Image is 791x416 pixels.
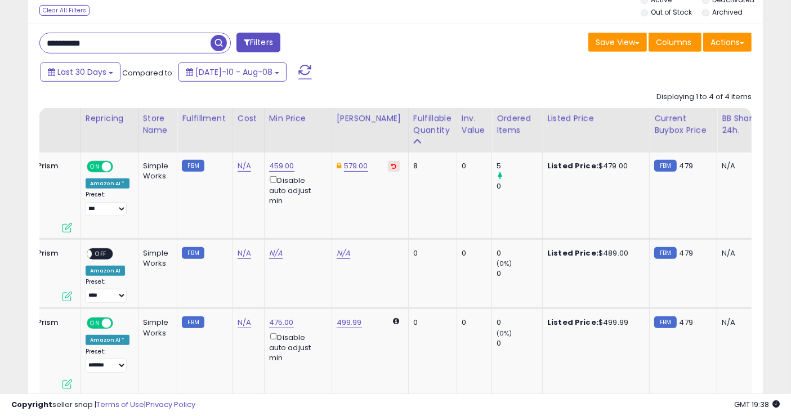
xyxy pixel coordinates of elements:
span: OFF [92,249,110,258]
b: Listed Price: [547,317,598,328]
small: FBM [182,160,204,172]
span: ON [88,162,102,172]
div: $479.00 [547,161,641,171]
small: FBM [182,247,204,259]
b: Listed Price: [547,248,598,258]
div: BB Share 24h. [722,113,763,136]
div: Simple Works [143,248,169,269]
div: Inv. value [462,113,487,136]
span: Columns [656,37,691,48]
div: Min Price [269,113,327,124]
div: Preset: [86,191,129,216]
label: Archived [713,7,743,17]
div: Ordered Items [497,113,538,136]
div: 0 [497,248,542,258]
div: Amazon AI * [86,178,129,189]
a: Privacy Policy [146,399,195,410]
a: N/A [337,248,350,259]
div: Listed Price [547,113,645,124]
div: Disable auto adjust min [269,174,323,206]
div: Preset: [86,348,129,373]
a: 459.00 [269,160,294,172]
div: $489.00 [547,248,641,258]
button: Columns [649,33,701,52]
span: OFF [111,319,129,328]
div: 0 [462,248,483,258]
div: Amazon AI * [86,335,129,345]
div: Disable auto adjust min [269,331,323,363]
div: Simple Works [143,317,169,338]
div: seller snap | | [11,400,195,410]
a: 579.00 [344,160,368,172]
span: 479 [680,160,693,171]
div: $499.99 [547,317,641,328]
div: Clear All Filters [39,5,90,16]
div: Store Name [143,113,173,136]
button: [DATE]-10 - Aug-08 [178,62,287,82]
div: 0 [497,269,542,279]
div: N/A [722,317,759,328]
a: N/A [238,160,251,172]
div: 0 [413,317,448,328]
div: 5 [497,161,542,171]
div: 8 [413,161,448,171]
a: 499.99 [337,317,362,328]
small: FBM [182,316,204,328]
small: FBM [654,316,676,328]
div: 0 [497,181,542,191]
a: N/A [269,248,283,259]
span: [DATE]-10 - Aug-08 [195,66,272,78]
div: 0 [497,338,542,348]
button: Actions [703,33,752,52]
div: 0 [497,317,542,328]
span: 479 [680,317,693,328]
div: Displaying 1 to 4 of 4 items [656,92,752,102]
div: Fulfillment [182,113,227,124]
div: Simple Works [143,161,169,181]
a: N/A [238,317,251,328]
span: OFF [111,162,129,172]
div: Cost [238,113,260,124]
div: 0 [462,161,483,171]
div: Fulfillable Quantity [413,113,452,136]
small: (0%) [497,329,512,338]
a: 475.00 [269,317,294,328]
span: Compared to: [122,68,174,78]
div: Preset: [86,278,129,303]
a: Terms of Use [96,399,144,410]
button: Filters [236,33,280,52]
div: 0 [413,248,448,258]
div: Repricing [86,113,133,124]
span: 479 [680,248,693,258]
small: FBM [654,160,676,172]
div: N/A [722,248,759,258]
div: [PERSON_NAME] [337,113,404,124]
b: Listed Price: [547,160,598,171]
button: Save View [588,33,647,52]
div: Amazon AI [86,266,125,276]
span: Last 30 Days [57,66,106,78]
strong: Copyright [11,399,52,410]
span: 2025-09-8 19:38 GMT [734,399,780,410]
div: N/A [722,161,759,171]
a: N/A [238,248,251,259]
span: ON [88,319,102,328]
small: FBM [654,247,676,259]
div: Current Buybox Price [654,113,712,136]
small: (0%) [497,259,512,268]
div: 0 [462,317,483,328]
button: Last 30 Days [41,62,120,82]
label: Out of Stock [651,7,692,17]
